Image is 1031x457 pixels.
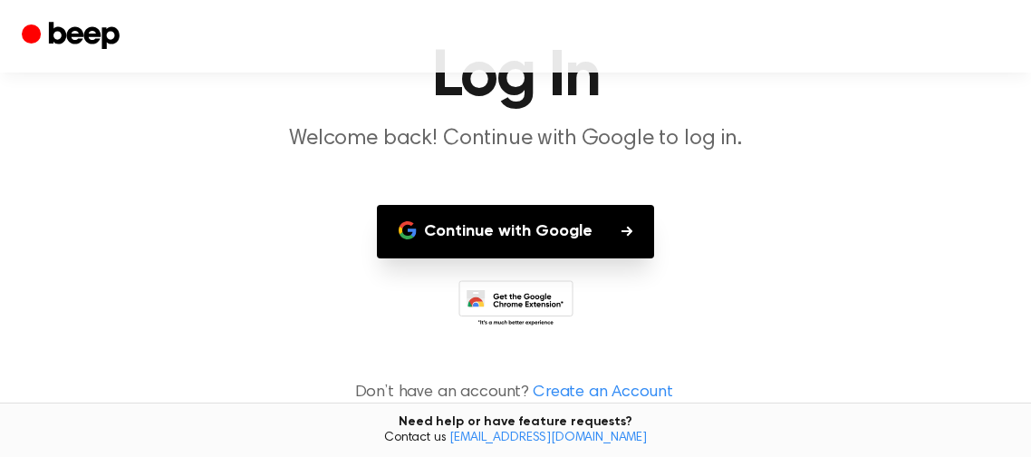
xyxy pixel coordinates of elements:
[11,431,1020,447] span: Contact us
[22,381,1009,405] p: Don’t have an account?
[377,205,654,258] button: Continue with Google
[22,19,124,54] a: Beep
[449,432,647,444] a: [EMAIL_ADDRESS][DOMAIN_NAME]
[533,381,672,405] a: Create an Account
[168,124,863,154] p: Welcome back! Continue with Google to log in.
[52,44,979,110] h1: Log In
